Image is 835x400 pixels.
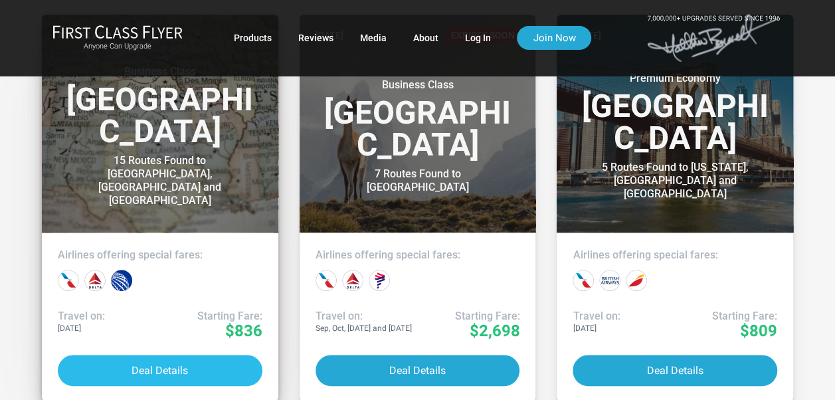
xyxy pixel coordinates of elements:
div: Delta Airlines [342,270,363,291]
a: Join Now [517,26,591,50]
h4: Airlines offering special fares: [58,249,262,262]
small: Business Class [334,78,500,92]
div: British Airways [599,270,620,291]
a: First Class FlyerAnyone Can Upgrade [52,25,183,51]
a: Reviews [298,26,333,50]
small: Anyone Can Upgrade [52,42,183,51]
div: American Airlines [573,270,594,291]
div: 5 Routes Found to [US_STATE], [GEOGRAPHIC_DATA] and [GEOGRAPHIC_DATA] [592,161,758,201]
h4: Airlines offering special fares: [316,249,520,262]
div: Delta Airlines [84,270,106,291]
button: Deal Details [58,355,262,386]
a: Products [233,26,271,50]
div: 15 Routes Found to [GEOGRAPHIC_DATA], [GEOGRAPHIC_DATA] and [GEOGRAPHIC_DATA] [77,154,243,207]
small: Premium Economy [592,72,758,85]
img: First Class Flyer [52,25,183,39]
a: Media [359,26,386,50]
h3: [GEOGRAPHIC_DATA] [573,72,777,154]
a: Log In [464,26,490,50]
button: Deal Details [573,355,777,386]
div: LATAM [369,270,390,291]
div: United [111,270,132,291]
a: About [413,26,438,50]
button: Deal Details [316,355,520,386]
h3: [GEOGRAPHIC_DATA] [58,65,262,148]
div: 7 Routes Found to [GEOGRAPHIC_DATA] [334,167,500,194]
h3: [GEOGRAPHIC_DATA] [316,78,520,161]
div: American Airlines [58,270,79,291]
div: Iberia [626,270,647,291]
h4: Airlines offering special fares: [573,249,777,262]
div: American Airlines [316,270,337,291]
